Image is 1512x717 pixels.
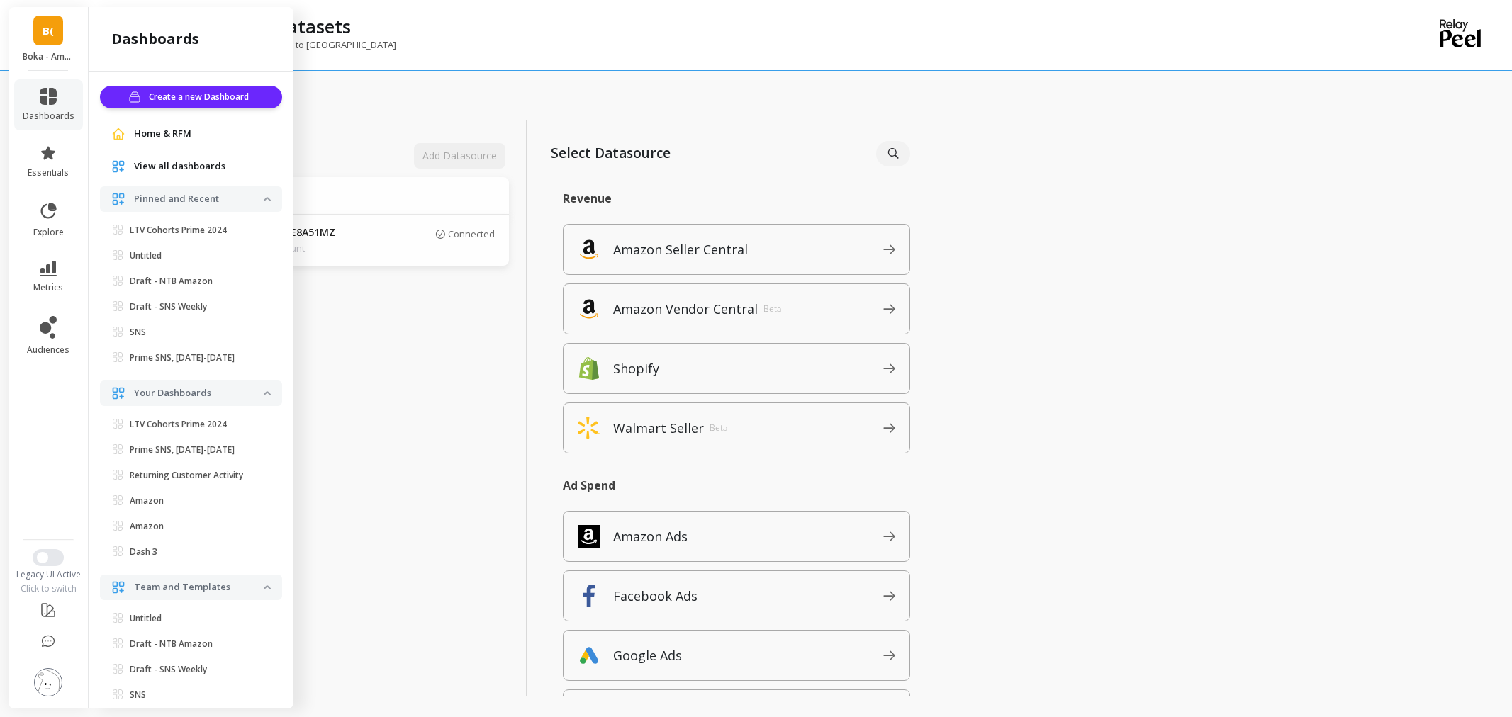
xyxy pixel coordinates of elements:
[111,159,125,174] img: navigation item icon
[448,228,495,239] p: Connected
[551,143,695,164] p: Select Datasource
[134,386,264,400] p: Your Dashboards
[613,358,659,378] p: Shopify
[763,303,781,315] p: Beta
[134,127,191,141] span: Home & RFM
[100,86,282,108] button: Create a new Dashboard
[613,418,704,438] p: Walmart Seller
[578,585,600,607] img: api.fb.svg
[33,549,64,566] button: Switch to New UI
[130,444,235,456] p: Prime SNS, [DATE]-[DATE]
[130,327,146,338] p: SNS
[9,569,89,580] div: Legacy UI Active
[130,225,227,236] p: LTV Cohorts Prime 2024
[130,301,207,312] p: Draft - SNS Weekly
[43,23,54,39] span: B(
[613,526,688,546] p: Amazon Ads
[111,29,199,49] h2: dashboards
[563,478,910,493] p: Ad Spend
[130,352,235,363] p: Prime SNS, [DATE]-[DATE]
[111,580,125,594] img: navigation item icon
[130,470,243,481] p: Returning Customer Activity
[111,386,125,400] img: navigation item icon
[130,638,213,650] p: Draft - NTB Amazon
[876,141,910,166] input: Search for a source...
[130,546,157,558] p: Dash 3
[134,580,264,594] p: Team and Templates
[111,192,125,206] img: navigation item icon
[578,644,600,667] img: api.google.svg
[130,664,207,675] p: Draft - SNS Weekly
[33,227,64,238] span: explore
[578,417,600,439] img: api.walmart_seller.svg
[23,111,74,122] span: dashboards
[130,521,164,532] p: Amazon
[134,159,225,174] span: View all dashboards
[578,357,600,380] img: api.shopify.svg
[9,583,89,594] div: Click to switch
[264,585,271,589] img: down caret icon
[149,90,253,104] span: Create a new Dashboard
[28,167,69,179] span: essentials
[264,197,271,201] img: down caret icon
[710,422,727,434] p: Beta
[130,419,227,430] p: LTV Cohorts Prime 2024
[34,668,62,696] img: profile picture
[613,299,758,319] p: Amazon Vendor Central
[27,344,69,356] span: audiences
[563,191,910,206] p: Revenue
[130,276,213,287] p: Draft - NTB Amazon
[23,51,74,62] p: Boka - Amazon (Essor)
[130,689,146,701] p: SNS
[613,239,748,259] p: Amazon Seller Central
[111,127,125,141] img: navigation item icon
[134,192,264,206] p: Pinned and Recent
[578,525,600,548] img: api.amazonads.svg
[613,645,682,665] p: Google Ads
[130,613,162,624] p: Untitled
[613,586,698,606] p: Facebook Ads
[578,298,600,320] img: api.amazon_vendor.svg
[134,159,271,174] a: View all dashboards
[33,282,63,293] span: metrics
[264,391,271,395] img: down caret icon
[130,495,164,507] p: Amazon
[130,250,162,261] p: Untitled
[578,238,600,261] img: api.amazon.svg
